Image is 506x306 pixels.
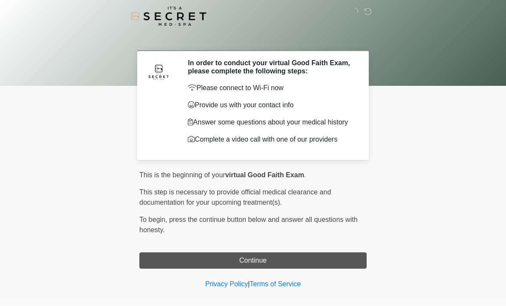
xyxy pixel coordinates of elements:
span: This step is necessary to provide official medical clearance and documentation for your upcoming ... [139,188,331,206]
p: Answer some questions about your medical history [188,117,354,127]
p: Provide us with your contact info [188,100,354,110]
button: Continue [139,252,367,269]
a: Terms of Service [250,280,301,288]
p: Complete a video call with one of our providers [188,134,354,145]
span: To begin, [139,216,169,223]
p: Please connect to Wi-Fi now [188,83,354,93]
img: Agent Avatar [146,59,172,85]
a: | [248,280,250,288]
h2: In order to conduct your virtual Good Faith Exam, please complete the following steps: [188,59,354,75]
img: It's A Secret Med Spa Logo [131,6,206,26]
span: This is the beginning of your [139,171,225,179]
span: press the continue button below and answer all questions with honesty. [139,216,358,233]
a: Privacy Policy [205,280,248,288]
span: . [304,171,306,179]
h1: ‎ ‎ [133,31,373,47]
strong: virtual Good Faith Exam [225,171,304,179]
